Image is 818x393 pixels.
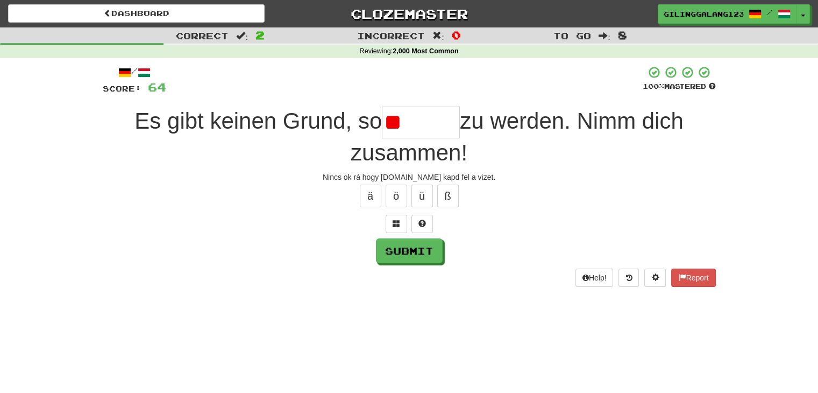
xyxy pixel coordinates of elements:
[357,30,425,41] span: Incorrect
[176,30,229,41] span: Correct
[351,108,684,165] span: zu werden. Nimm dich zusammen!
[103,66,166,79] div: /
[386,185,407,207] button: ö
[437,185,459,207] button: ß
[360,185,381,207] button: ä
[664,9,743,19] span: GIlinggalang123
[643,82,664,90] span: 100 %
[103,84,141,93] span: Score:
[643,82,716,92] div: Mastered
[671,269,715,287] button: Report
[767,9,772,16] span: /
[8,4,265,23] a: Dashboard
[255,29,265,41] span: 2
[103,172,716,183] div: Nincs ok rá hogy [DOMAIN_NAME] kapd fel a vizet.
[148,80,166,94] span: 64
[452,29,461,41] span: 0
[411,215,433,233] button: Single letter hint - you only get 1 per sentence and score half the points! alt+h
[618,29,627,41] span: 8
[599,31,610,40] span: :
[281,4,537,23] a: Clozemaster
[553,30,591,41] span: To go
[376,238,443,263] button: Submit
[432,31,444,40] span: :
[658,4,796,24] a: GIlinggalang123 /
[618,269,639,287] button: Round history (alt+y)
[134,108,382,134] span: Es gibt keinen Grund, so
[411,185,433,207] button: ü
[393,47,458,55] strong: 2,000 Most Common
[575,269,614,287] button: Help!
[386,215,407,233] button: Switch sentence to multiple choice alt+p
[236,31,248,40] span: :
